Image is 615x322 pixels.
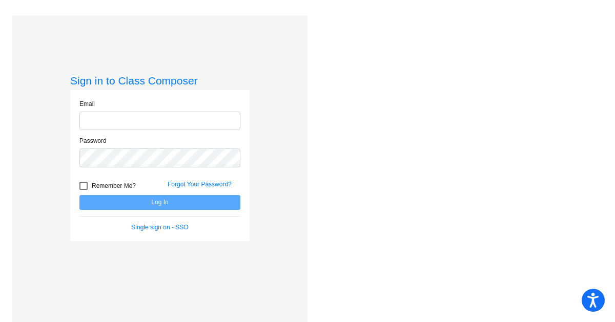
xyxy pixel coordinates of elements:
button: Log In [79,195,240,210]
h3: Sign in to Class Composer [70,74,250,87]
label: Password [79,136,107,145]
a: Forgot Your Password? [168,181,232,188]
a: Single sign on - SSO [131,224,188,231]
span: Remember Me? [92,180,136,192]
label: Email [79,99,95,109]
